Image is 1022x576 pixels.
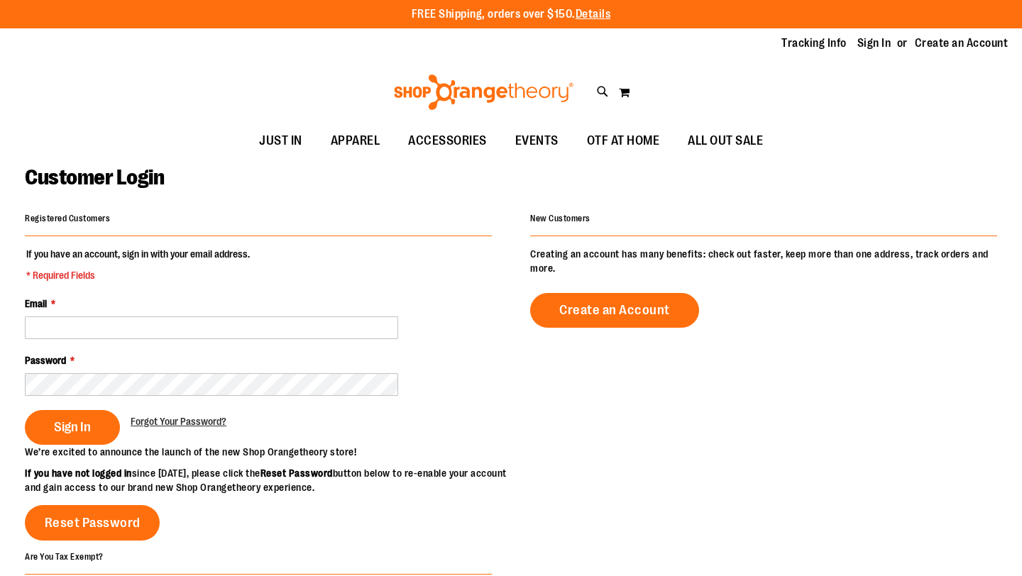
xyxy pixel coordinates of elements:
[25,445,511,459] p: We’re excited to announce the launch of the new Shop Orangetheory store!
[559,302,670,318] span: Create an Account
[576,8,611,21] a: Details
[25,165,164,189] span: Customer Login
[530,293,699,328] a: Create an Account
[259,125,302,157] span: JUST IN
[25,298,47,309] span: Email
[26,268,250,282] span: * Required Fields
[25,410,120,445] button: Sign In
[408,125,487,157] span: ACCESSORIES
[331,125,380,157] span: APPAREL
[25,355,66,366] span: Password
[25,466,511,494] p: since [DATE], please click the button below to re-enable your account and gain access to our bran...
[915,35,1009,51] a: Create an Account
[515,125,559,157] span: EVENTS
[45,515,141,531] span: Reset Password
[587,125,660,157] span: OTF AT HOME
[688,125,763,157] span: ALL OUT SALE
[781,35,847,51] a: Tracking Info
[25,214,110,223] strong: Registered Customers
[530,214,590,223] strong: New Customers
[25,505,160,541] a: Reset Password
[412,6,611,23] p: FREE Shipping, orders over $150.
[25,551,104,561] strong: Are You Tax Exempt?
[857,35,891,51] a: Sign In
[54,419,91,435] span: Sign In
[392,74,576,110] img: Shop Orangetheory
[25,247,251,282] legend: If you have an account, sign in with your email address.
[131,416,226,427] span: Forgot Your Password?
[131,414,226,428] a: Forgot Your Password?
[530,247,997,275] p: Creating an account has many benefits: check out faster, keep more than one address, track orders...
[25,467,132,479] strong: If you have not logged in
[260,467,333,479] strong: Reset Password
